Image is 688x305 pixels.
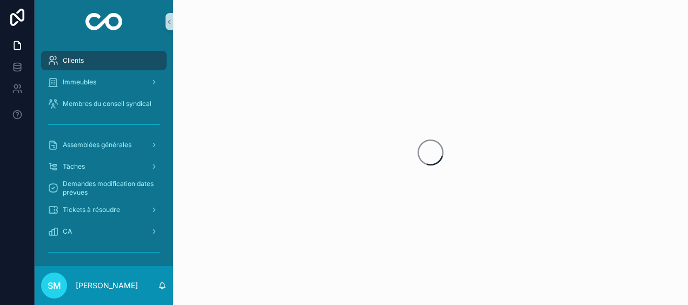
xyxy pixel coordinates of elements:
a: Clients [41,51,167,70]
a: Immeubles [41,72,167,92]
span: Membres du conseil syndical [63,100,151,108]
span: Assemblées générales [63,141,131,149]
a: Tâches [41,157,167,176]
span: Demandes modification dates prévues [63,180,156,197]
a: Membres du conseil syndical [41,94,167,114]
a: Demandes modification dates prévues [41,178,167,198]
a: Tickets à résoudre [41,200,167,220]
div: scrollable content [35,43,173,266]
span: CA [63,227,72,236]
img: App logo [85,13,123,30]
span: Tickets à résoudre [63,205,120,214]
a: CA [41,222,167,241]
span: Clients [63,56,84,65]
p: [PERSON_NAME] [76,280,138,291]
span: SM [48,279,61,292]
span: Tâches [63,162,85,171]
span: Immeubles [63,78,96,87]
a: Assemblées générales [41,135,167,155]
